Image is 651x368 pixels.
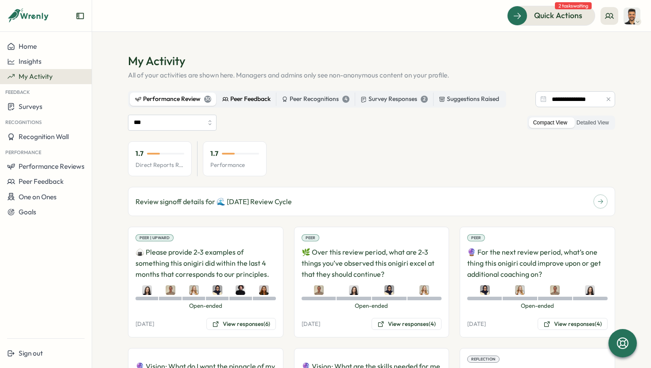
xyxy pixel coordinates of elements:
span: My Activity [19,72,53,81]
p: [DATE] [467,320,486,328]
div: 4 [342,96,349,103]
p: 1.7 [136,149,143,159]
img: Francisco Afonso [166,285,175,295]
div: Reflection [467,356,500,363]
span: Performance Reviews [19,162,85,170]
div: Peer Feedback [222,94,271,104]
button: Expand sidebar [76,12,85,20]
label: Detailed View [572,117,613,128]
img: Elisabetta ​Casagrande [142,285,152,295]
img: Sarah McEwan [515,285,525,295]
div: 30 [204,96,211,103]
p: Review signoff details for 🌊 [DATE] Review Cycle [136,196,292,207]
div: Peer [302,234,319,241]
p: 🔮 For the next review period, what’s one thing this onigiri could improve upon or get additional ... [467,247,608,279]
label: Compact View [529,117,572,128]
div: Suggestions Raised [439,94,499,104]
span: Peer Feedback [19,177,64,186]
img: Maria Makarova [259,285,269,295]
img: Batool Fatima [384,285,394,295]
p: 1.7 [210,149,218,159]
button: Quick Actions [507,6,595,25]
img: Francisco Afonso [314,285,324,295]
div: Peer Recognitions [282,94,349,104]
span: One on Ones [19,193,57,201]
img: Ubaid (Ubi) [236,285,245,295]
p: All of your activities are shown here. Managers and admins only see non-anonymous content on your... [128,70,615,80]
p: 🍙 Please provide 2-3 examples of something this onigiri did within the last 4 months that corresp... [136,247,276,279]
img: Elisabetta ​Casagrande [585,285,595,295]
span: Surveys [19,102,43,111]
img: Batool Fatima [480,285,490,295]
div: Peer | Upward [136,234,174,241]
p: [DATE] [302,320,320,328]
img: Sarah McEwan [419,285,429,295]
span: Sign out [19,349,43,357]
span: Open-ended [467,302,608,310]
p: Performance [210,161,259,169]
span: Goals [19,208,36,216]
p: [DATE] [136,320,154,328]
img: Batool Fatima [213,285,222,295]
h1: My Activity [128,53,615,69]
button: View responses(4) [372,318,442,330]
img: Francisco Afonso [550,285,560,295]
span: Quick Actions [534,10,582,21]
img: Sagar Verma [624,8,640,24]
div: Survey Responses [360,94,428,104]
img: Elisabetta ​Casagrande [349,285,359,295]
p: 🌿 Over this review period, what are 2-3 things you’ve observed this onigiri excel at that they sh... [302,247,442,279]
span: Insights [19,57,42,66]
span: Open-ended [302,302,442,310]
span: Open-ended [136,302,276,310]
span: Home [19,42,37,50]
p: Direct Reports Review Avg [136,161,184,169]
span: Recognition Wall [19,132,69,141]
button: View responses(4) [538,318,608,330]
span: 2 tasks waiting [555,2,592,9]
img: Sarah McEwan [189,285,199,295]
div: Peer [467,234,485,241]
div: Performance Review [135,94,211,104]
div: 2 [421,96,428,103]
button: View responses(6) [206,318,276,330]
